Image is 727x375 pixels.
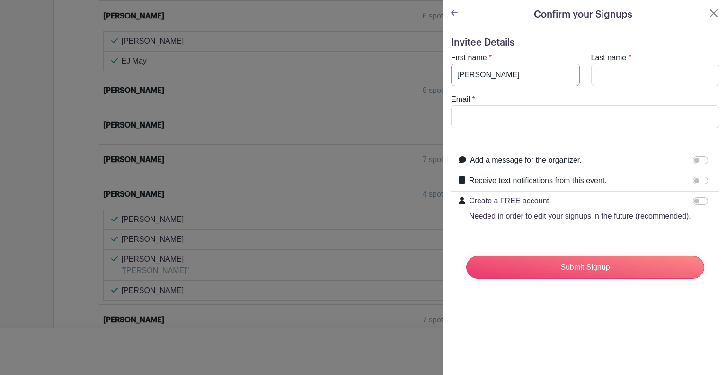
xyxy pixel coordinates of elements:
[451,52,487,64] label: First name
[451,94,470,105] label: Email
[534,8,632,22] h5: Confirm your Signups
[451,37,719,48] h5: Invitee Details
[591,52,627,64] label: Last name
[469,175,607,186] label: Receive text notifications from this event.
[469,195,691,207] p: Create a FREE account.
[466,256,704,279] input: Submit Signup
[470,155,582,166] label: Add a message for the organizer.
[469,210,691,222] p: Needed in order to edit your signups in the future (recommended).
[708,8,719,19] button: Close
